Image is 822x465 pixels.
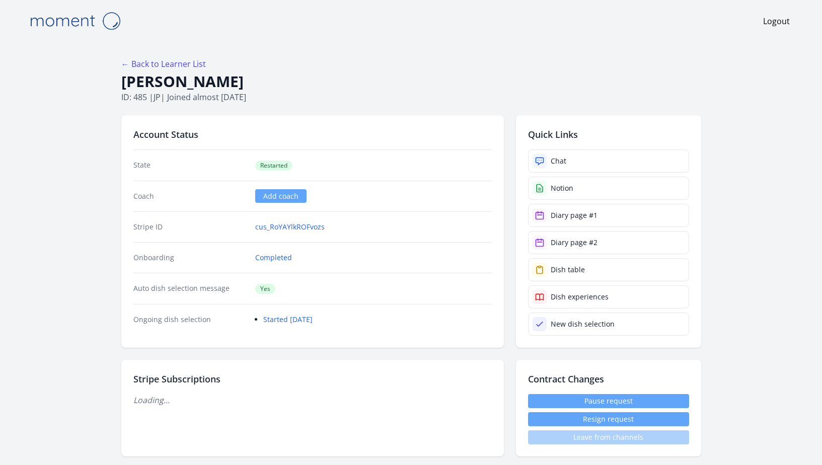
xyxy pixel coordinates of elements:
[263,315,313,324] a: Started [DATE]
[255,222,325,232] a: cus_RoYAYlkROFvozs
[121,72,701,91] h1: [PERSON_NAME]
[528,285,689,308] a: Dish experiences
[551,265,585,275] div: Dish table
[551,238,597,248] div: Diary page #2
[133,191,248,201] dt: Coach
[133,372,492,386] h2: Stripe Subscriptions
[133,127,492,141] h2: Account Status
[551,292,609,302] div: Dish experiences
[255,253,292,263] a: Completed
[133,315,248,325] dt: Ongoing dish selection
[121,58,206,69] a: ← Back to Learner List
[255,189,307,203] a: Add coach
[133,283,248,294] dt: Auto dish selection message
[255,161,292,171] span: Restarted
[528,231,689,254] a: Diary page #2
[133,394,492,406] p: Loading...
[154,92,161,103] span: jp
[763,15,790,27] a: Logout
[528,430,689,444] span: Leave from channels
[551,183,573,193] div: Notion
[25,8,125,34] img: Moment
[255,284,275,294] span: Yes
[551,156,566,166] div: Chat
[133,253,248,263] dt: Onboarding
[528,412,689,426] button: Resign request
[133,160,248,171] dt: State
[528,204,689,227] a: Diary page #1
[551,319,615,329] div: New dish selection
[551,210,597,220] div: Diary page #1
[528,258,689,281] a: Dish table
[528,313,689,336] a: New dish selection
[133,222,248,232] dt: Stripe ID
[528,394,689,408] a: Pause request
[528,127,689,141] h2: Quick Links
[528,372,689,386] h2: Contract Changes
[528,177,689,200] a: Notion
[121,91,701,103] p: ID: 485 | | Joined almost [DATE]
[528,149,689,173] a: Chat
